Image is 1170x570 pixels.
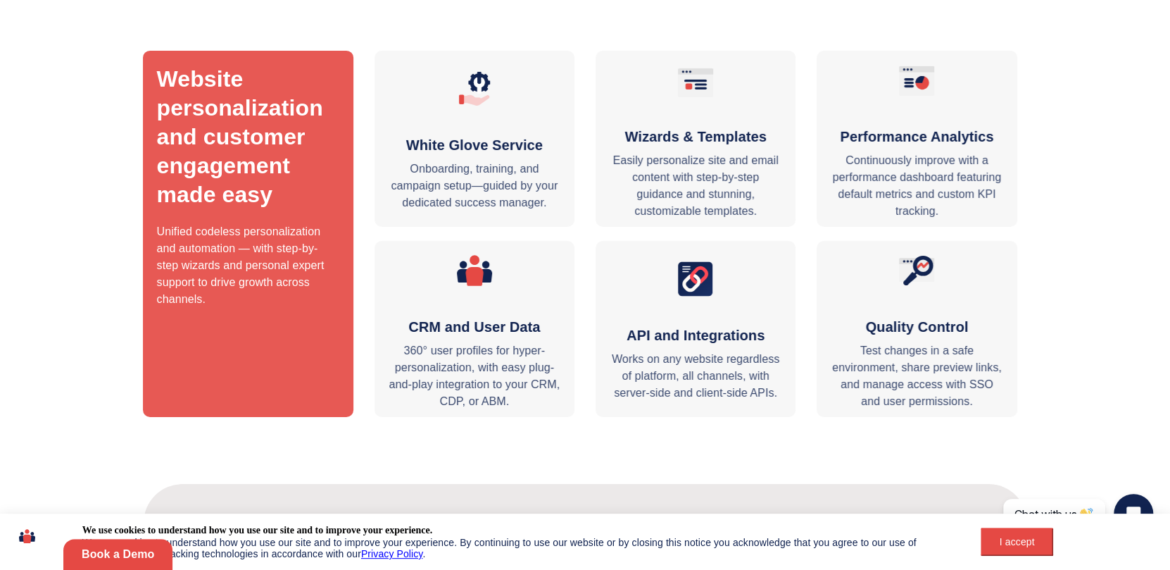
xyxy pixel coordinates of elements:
p: 360° user profiles for hyper-personalization, with easy plug-and-play integration to your CRM, CD... [389,342,560,410]
h2: CRM and User Data [389,318,560,335]
p: Easily personalize site and email content with step-by-step guidance and stunning, customizable t... [610,152,781,220]
img: icon [19,524,35,548]
button: I accept [981,528,1053,556]
a: Book a Demo [63,539,172,570]
p: Works on any website regardless of platform, all channels, with server-side and client-side APIs. [610,351,781,402]
p: Onboarding, training, and campaign setup—guided by your dedicated success manager. [389,161,560,211]
h3: Website personalization and customer engagement​ made easy [157,65,339,209]
div: We use cookies to understand how you use our site and to improve your experience. By continuing t... [82,537,946,559]
h2: White Glove Service [389,137,560,154]
p: Test changes in a safe environment, share preview links, and manage access with SSO and user perm... [831,342,1002,410]
div: We use cookies to understand how you use our site and to improve your experience. [82,524,432,537]
p: Continuously improve with a performance dashboard featuring default metrics and custom KPI tracking. [831,152,1002,220]
a: Privacy Policy [361,548,423,559]
div: I accept [989,536,1045,547]
h2: Quality Control [831,318,1002,335]
p: Unified codeless personalization and automation — with step-by-step wizards and personal expert s... [157,223,339,308]
h2: Wizards & Templates [610,128,781,145]
h2: API and Integrations [610,327,781,344]
h2: Performance Analytics [831,128,1002,145]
